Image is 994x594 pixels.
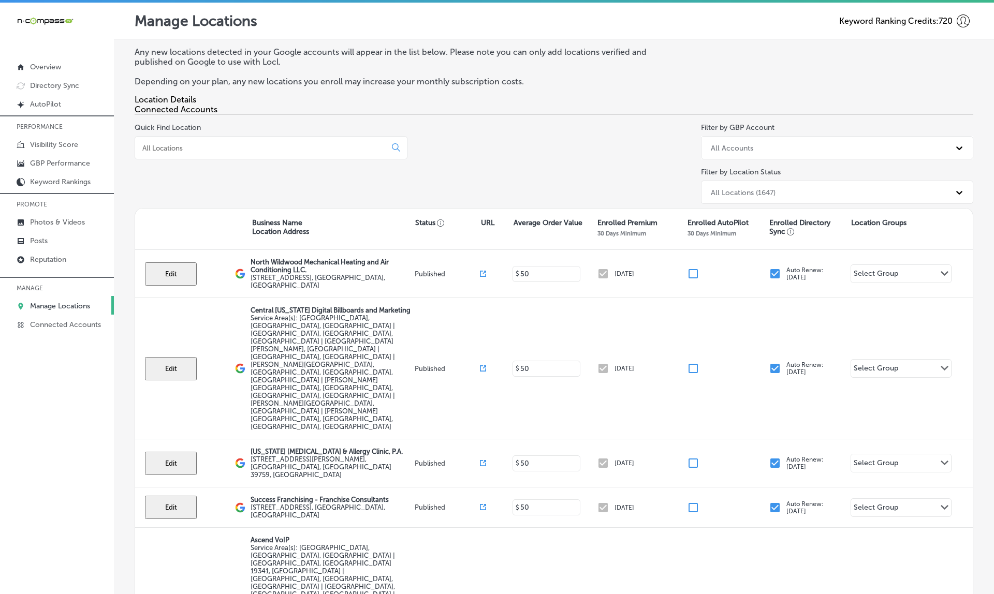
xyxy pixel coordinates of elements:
p: Manage Locations [30,302,90,310]
span: Connected Accounts [135,105,217,114]
p: Visibility Score [30,140,78,149]
p: [DATE] [615,504,634,511]
label: [STREET_ADDRESS] , [GEOGRAPHIC_DATA], [GEOGRAPHIC_DATA] [251,274,412,289]
p: Enrolled Directory Sync [769,218,846,236]
div: Select Group [854,364,898,376]
button: Edit [145,452,197,475]
p: [US_STATE] [MEDICAL_DATA] & Allergy Clinic, P.A. [251,448,412,455]
span: Keyword Ranking Credits: 720 [839,16,953,26]
div: All Accounts [711,143,753,152]
div: Select Group [854,269,898,281]
p: Auto Renew: [DATE] [786,266,824,281]
p: Published [415,503,480,511]
p: Ascend VoIP [251,536,412,544]
img: logo [235,502,245,513]
p: Connected Accounts [30,320,101,329]
p: Enrolled Premium [597,218,657,227]
label: Filter by Location Status [701,168,781,176]
div: All Locations (1647) [711,188,776,197]
p: Directory Sync [30,81,79,90]
img: logo [235,269,245,279]
p: 30 Days Minimum [688,230,736,237]
p: Auto Renew: [DATE] [786,456,824,470]
p: Status [415,218,480,227]
span: Orlando, FL, USA | Kissimmee, FL, USA | Meadow Woods, FL 32824, USA | Hunters Creek, FL 32837, US... [251,314,395,430]
p: Manage Locations [135,12,257,29]
label: [STREET_ADDRESS] , [GEOGRAPHIC_DATA], [GEOGRAPHIC_DATA] [251,503,412,519]
p: Auto Renew: [DATE] [786,500,824,515]
p: $ [516,504,519,511]
p: [DATE] [615,459,634,467]
p: Reputation [30,255,66,264]
p: 30 Days Minimum [597,230,646,237]
button: Edit [145,357,197,380]
img: 660ab0bf-5cc7-4cb8-ba1c-48b5ae0f18e60NCTV_CLogo_TV_Black_-500x88.png [17,16,74,26]
p: Success Franchising - Franchise Consultants [251,496,412,503]
p: Published [415,459,480,467]
p: Any new locations detected in your Google accounts will appear in the list below. Please note you... [135,47,680,67]
p: $ [516,270,519,277]
p: Published [415,365,480,373]
p: Location Groups [851,218,907,227]
p: Depending on your plan, any new locations you enroll may increase your monthly subscription costs. [135,77,680,86]
p: Average Order Value [514,218,582,227]
p: $ [516,459,519,467]
div: Select Group [854,458,898,470]
p: URL [481,218,494,227]
div: Select Group [854,503,898,515]
label: [STREET_ADDRESS][PERSON_NAME] , [GEOGRAPHIC_DATA], [GEOGRAPHIC_DATA] 39759, [GEOGRAPHIC_DATA] [251,455,412,479]
p: Photos & Videos [30,218,85,227]
input: All Locations [141,143,384,153]
img: logo [235,458,245,468]
p: Business Name Location Address [252,218,309,236]
p: Posts [30,236,48,245]
label: Quick Find Location [135,123,201,132]
p: Keyword Rankings [30,177,91,186]
p: GBP Performance [30,159,90,168]
p: Central [US_STATE] Digital Billboards and Marketing [251,306,412,314]
p: Published [415,270,480,278]
button: Edit [145,262,197,286]
span: Location Details [135,95,196,105]
p: AutoPilot [30,100,61,109]
p: [DATE] [615,270,634,277]
p: [DATE] [615,365,634,372]
button: Edit [145,496,197,519]
label: Filter by GBP Account [701,123,774,132]
p: Auto Renew: [DATE] [786,361,824,376]
p: Overview [30,63,61,71]
p: Enrolled AutoPilot [688,218,749,227]
img: logo [235,363,245,374]
p: $ [516,365,519,372]
p: North Wildwood Mechanical Heating and Air Conditioning LLC. [251,258,412,274]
